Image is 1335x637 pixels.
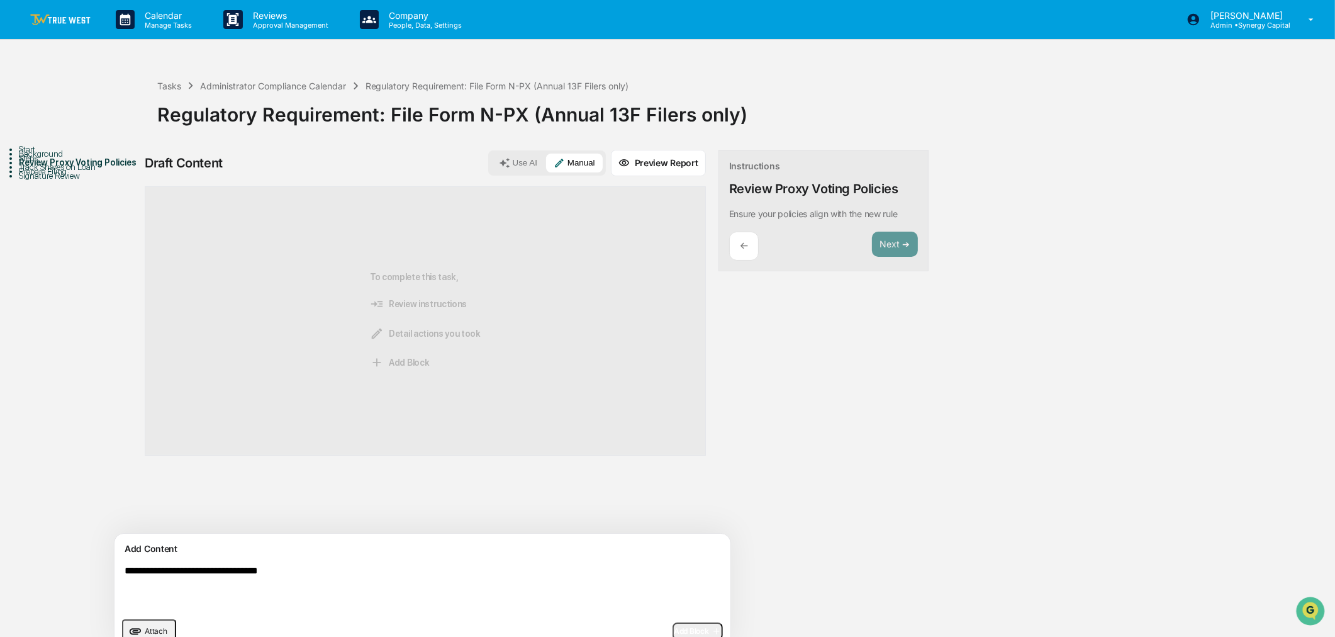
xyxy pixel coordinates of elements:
span: Attach [145,626,167,636]
span: Data Lookup [25,247,79,260]
div: 🔎 [13,249,23,259]
div: Track Shares on Loan [19,162,157,172]
div: Past conversations [13,140,81,150]
a: 🔎Data Lookup [8,242,84,265]
div: Tasks [157,81,181,91]
input: Clear [33,57,208,70]
span: • [104,171,109,181]
button: Manual [546,154,603,172]
div: Review Proxy Voting Policies [19,157,157,167]
img: 1746055101610-c473b297-6a78-478c-a979-82029cc54cd1 [25,172,35,182]
div: Regulatory Requirement: File Form N-PX (Annual 13F Filers only) [157,93,1329,126]
span: Detail actions you took [370,327,481,341]
div: Administrator Compliance Calendar [200,81,346,91]
span: Preclearance [25,223,81,236]
div: Draft Content [145,155,223,171]
p: ← [740,240,748,252]
div: Signature Review [19,171,157,181]
img: logo [30,14,91,26]
div: Review Proxy Voting Policies [729,181,898,196]
a: 🖐️Preclearance [8,218,86,241]
span: Add Block [674,626,722,636]
div: 🖐️ [13,225,23,235]
a: Powered byPylon [89,278,152,288]
div: Background [19,149,157,159]
button: Preview Report [611,150,706,176]
a: 🗄️Attestations [86,218,161,241]
span: Pylon [125,278,152,288]
p: Ensure your policies align with the new rule [729,208,898,219]
div: We're available if you need us! [43,109,159,119]
button: Next ➔ [872,232,918,257]
span: [DATE] [111,171,137,181]
div: 🗄️ [91,225,101,235]
div: To complete this task, [370,207,481,435]
p: People, Data, Settings [379,21,468,30]
img: 1746055101610-c473b297-6a78-478c-a979-82029cc54cd1 [13,96,35,119]
iframe: Open customer support [1295,595,1329,629]
span: Review instructions [370,297,467,311]
p: Reviews [243,10,335,21]
div: Instructions [729,161,780,171]
span: Add Block [370,356,429,369]
div: Add Content [122,541,723,556]
img: Cameron Burns [13,159,33,179]
div: Start [19,144,157,154]
div: Regulatory Requirement: File Form N-PX (Annual 13F Filers only) [366,81,629,91]
span: [PERSON_NAME] [39,171,102,181]
p: How can we help? [13,26,229,47]
button: See all [195,137,229,152]
span: Attestations [104,223,156,236]
button: Use AI [491,154,545,172]
p: Calendar [135,10,198,21]
p: Manage Tasks [135,21,198,30]
div: Start new chat [43,96,206,109]
div: Prepare Filing [19,166,157,176]
div: Steps [19,153,157,163]
p: [PERSON_NAME] [1200,10,1290,21]
p: Approval Management [243,21,335,30]
button: Start new chat [214,100,229,115]
p: Company [379,10,468,21]
p: Admin • Synergy Capital [1200,21,1290,30]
